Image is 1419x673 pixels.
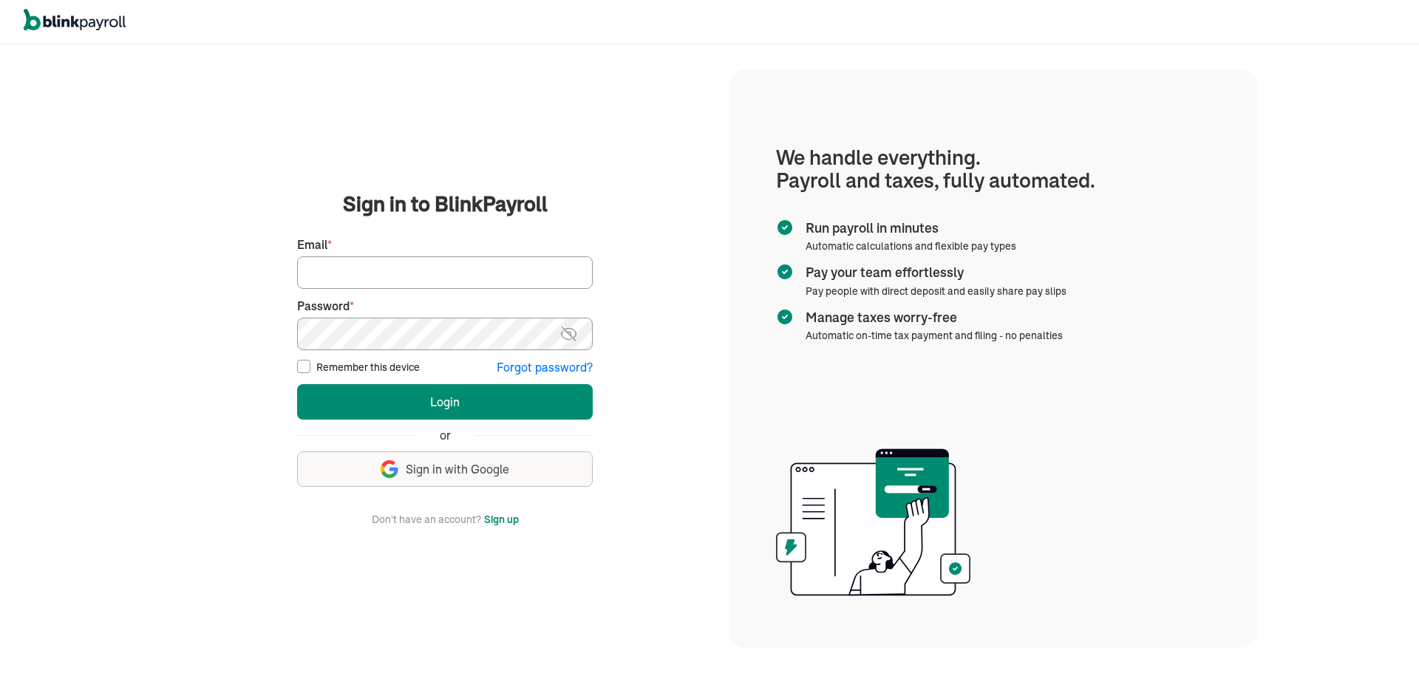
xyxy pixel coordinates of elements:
img: google [381,460,398,478]
img: checkmark [776,308,794,326]
span: Automatic calculations and flexible pay types [806,239,1016,253]
span: Pay people with direct deposit and easily share pay slips [806,284,1066,298]
h1: We handle everything. Payroll and taxes, fully automated. [776,146,1211,192]
span: Don't have an account? [372,510,481,528]
span: Pay your team effortlessly [806,263,1061,282]
span: Sign in to BlinkPayroll [343,189,548,219]
img: checkmark [776,219,794,236]
label: Email [297,236,593,253]
button: Login [297,384,593,420]
button: Sign up [484,510,519,528]
span: or [440,427,451,444]
span: Automatic on-time tax payment and filing - no penalties [806,329,1063,342]
img: logo [24,9,126,31]
img: checkmark [776,263,794,281]
span: Sign in with Google [406,461,509,478]
img: illustration [776,444,970,601]
span: Run payroll in minutes [806,219,1010,238]
button: Sign in with Google [297,451,593,487]
img: eye [559,325,578,343]
label: Remember this device [316,360,420,375]
span: Manage taxes worry-free [806,308,1057,327]
input: Your email address [297,256,593,289]
button: Forgot password? [497,359,593,376]
label: Password [297,298,593,315]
